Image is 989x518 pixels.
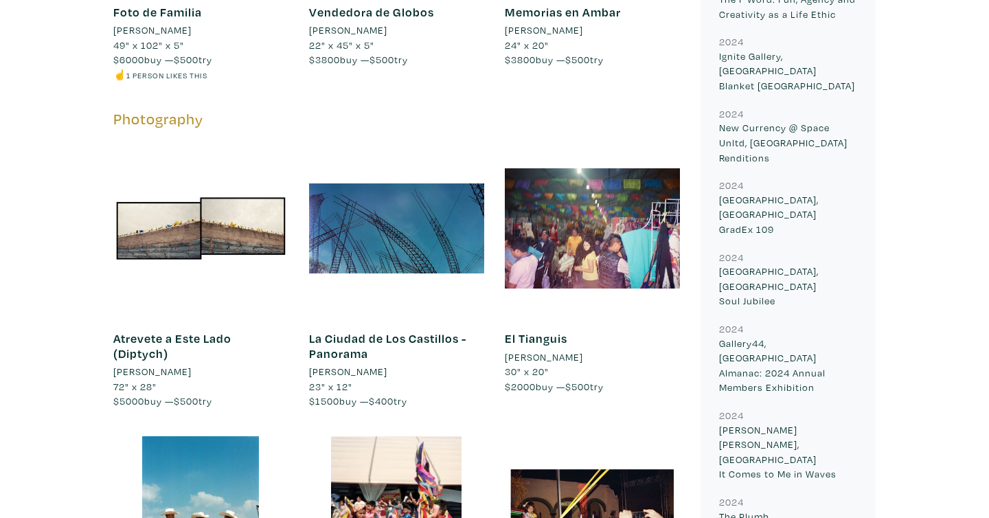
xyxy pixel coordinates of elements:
span: $3800 [505,53,536,66]
span: $2000 [505,380,536,393]
h5: Photography [113,110,680,128]
a: El Tianguis [505,330,567,346]
p: [GEOGRAPHIC_DATA], [GEOGRAPHIC_DATA] GradEx 109 [719,192,857,237]
span: $500 [174,53,198,66]
a: Vendedora de Globos [309,4,434,20]
p: New Currency @ Space Unltd, [GEOGRAPHIC_DATA] Renditions [719,120,857,165]
span: buy — try [309,53,408,66]
a: La Ciudad de Los Castillos - Panorama [309,330,466,361]
span: 49" x 102" x 5" [113,38,184,52]
li: [PERSON_NAME] [505,350,583,365]
small: 2024 [719,322,744,335]
small: 2024 [719,251,744,264]
span: $500 [565,53,590,66]
p: [PERSON_NAME] [PERSON_NAME], [GEOGRAPHIC_DATA] It Comes to Me in Waves [719,423,857,482]
span: buy — try [309,394,407,407]
span: buy — try [113,394,212,407]
p: Ignite Gallery, [GEOGRAPHIC_DATA] Blanket [GEOGRAPHIC_DATA] [719,49,857,93]
small: 2024 [719,495,744,508]
span: 22" x 45" x 5" [309,38,374,52]
li: [PERSON_NAME] [113,364,192,379]
a: [PERSON_NAME] [309,364,484,379]
li: [PERSON_NAME] [309,364,387,379]
a: [PERSON_NAME] [505,350,680,365]
a: Memorias en Ambar [505,4,621,20]
span: buy — try [505,380,604,393]
a: [PERSON_NAME] [113,23,288,38]
span: 23" x 12" [309,380,352,393]
span: $500 [370,53,394,66]
small: 2024 [719,35,744,48]
a: [PERSON_NAME] [113,364,288,379]
span: 30" x 20" [505,365,549,378]
span: $6000 [113,53,144,66]
small: 1 person likes this [126,70,207,80]
li: [PERSON_NAME] [113,23,192,38]
span: buy — try [113,53,212,66]
a: Foto de Familia [113,4,202,20]
a: Atrevete a Este Lado (Diptych) [113,330,231,361]
span: buy — try [505,53,604,66]
p: Gallery44, [GEOGRAPHIC_DATA] Almanac: 2024 Annual Members Exhibition [719,336,857,395]
p: [GEOGRAPHIC_DATA], [GEOGRAPHIC_DATA] Soul Jubilee [719,264,857,308]
a: [PERSON_NAME] [505,23,680,38]
small: 2024 [719,409,744,422]
span: $5000 [113,394,144,407]
li: ☝️ [113,67,288,82]
span: 72" x 28" [113,380,157,393]
small: 2024 [719,179,744,192]
span: $400 [369,394,394,407]
span: $500 [174,394,198,407]
span: $1500 [309,394,339,407]
span: $3800 [309,53,340,66]
span: 24" x 20" [505,38,549,52]
a: [PERSON_NAME] [309,23,484,38]
span: $500 [565,380,590,393]
li: [PERSON_NAME] [505,23,583,38]
li: [PERSON_NAME] [309,23,387,38]
small: 2024 [719,107,744,120]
